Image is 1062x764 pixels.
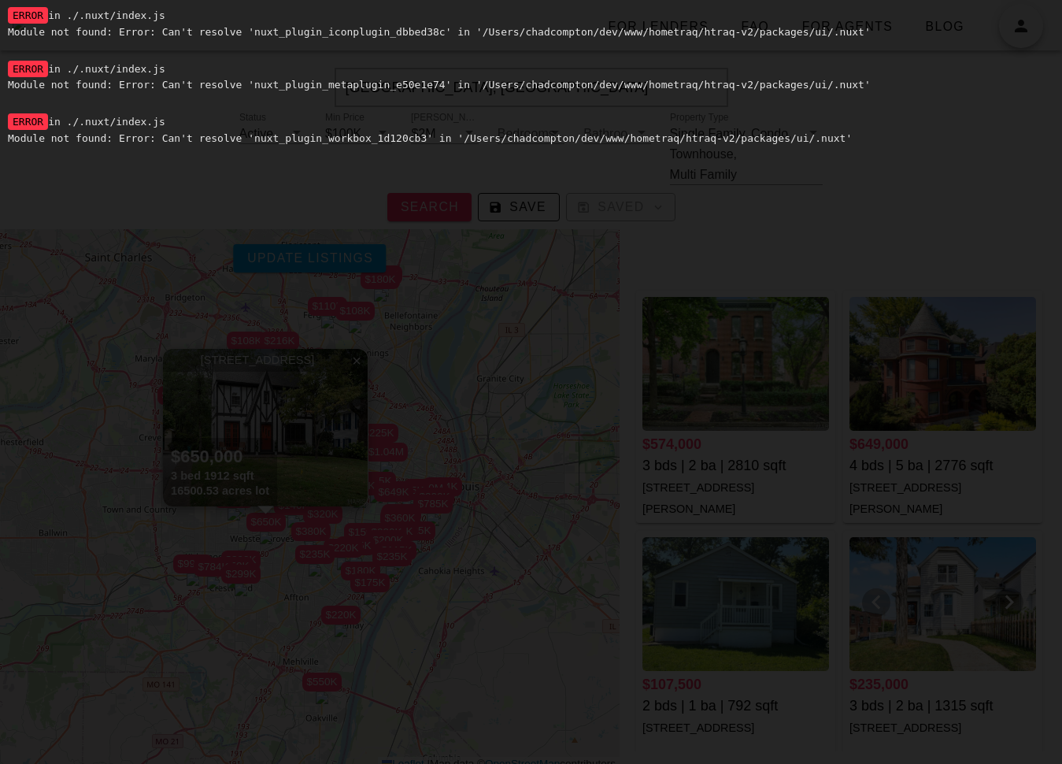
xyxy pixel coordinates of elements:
div: in ./.nuxt/index.js Module not found: Error: Can't resolve 'nuxt_plugin_metaplugin_e50e1e74' in '... [8,61,1054,95]
span: ERROR [8,7,48,24]
iframe: Chat Widget [983,688,1062,764]
span: ERROR [8,113,48,130]
div: in ./.nuxt/index.js Module not found: Error: Can't resolve 'nuxt_plugin_workbox_1d120cb3' in '/Us... [8,114,1054,147]
div: in ./.nuxt/index.js Module not found: Error: Can't resolve 'nuxt_plugin_iconplugin_dbbed38c' in '... [8,8,1054,41]
span: ERROR [8,61,48,77]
